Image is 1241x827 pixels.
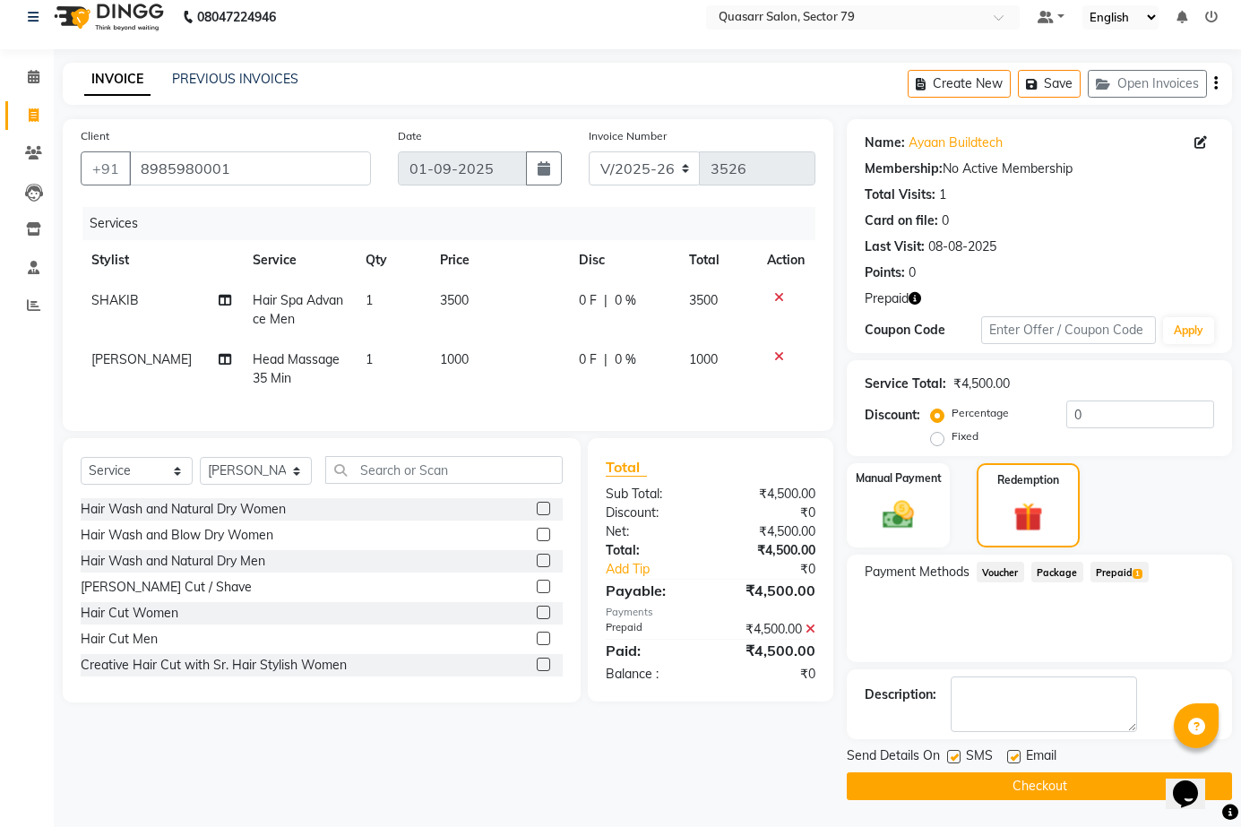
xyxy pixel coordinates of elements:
button: Save [1018,70,1081,98]
input: Enter Offer / Coupon Code [981,316,1156,344]
div: ₹0 [711,665,829,684]
div: 08-08-2025 [928,237,996,256]
input: Search by Name/Mobile/Email/Code [129,151,371,185]
label: Percentage [952,405,1009,421]
a: INVOICE [84,64,151,96]
div: Paid: [592,640,711,661]
div: Net: [592,522,711,541]
iframe: chat widget [1166,755,1223,809]
div: Creative Hair Cut with Sr. Hair Stylish Women [81,656,347,675]
button: +91 [81,151,131,185]
div: Card on file: [865,211,938,230]
span: Head Massage 35 Min [253,351,340,386]
div: ₹0 [730,560,829,579]
span: Send Details On [847,746,940,769]
label: Invoice Number [589,128,667,144]
label: Client [81,128,109,144]
span: Payment Methods [865,563,970,581]
span: | [604,291,608,310]
img: _cash.svg [873,497,923,533]
th: Action [756,240,815,280]
div: Total: [592,541,711,560]
div: ₹4,500.00 [711,485,829,504]
button: Checkout [847,772,1232,800]
div: Coupon Code [865,321,981,340]
th: Price [429,240,568,280]
label: Manual Payment [856,470,942,487]
th: Qty [355,240,430,280]
div: ₹4,500.00 [711,580,829,601]
th: Stylist [81,240,242,280]
span: 1 [366,292,373,308]
span: Total [606,458,647,477]
div: No Active Membership [865,159,1214,178]
th: Disc [568,240,678,280]
div: Discount: [865,406,920,425]
div: [PERSON_NAME] Cut / Shave [81,578,252,597]
div: Total Visits: [865,185,935,204]
span: Email [1026,746,1056,769]
input: Search or Scan [325,456,563,484]
a: Ayaan Buildtech [909,134,1003,152]
span: SMS [966,746,993,769]
span: Voucher [977,562,1024,582]
label: Redemption [997,472,1059,488]
span: 0 % [615,291,636,310]
div: Description: [865,685,936,704]
div: Hair Wash and Natural Dry Women [81,500,286,519]
div: 1 [939,185,946,204]
div: ₹4,500.00 [953,375,1010,393]
div: Prepaid [592,620,711,639]
div: Points: [865,263,905,282]
div: Balance : [592,665,711,684]
div: 0 [909,263,916,282]
span: Hair Spa Advance Men [253,292,343,327]
span: Prepaid [865,289,909,308]
div: 0 [942,211,949,230]
div: Sub Total: [592,485,711,504]
th: Service [242,240,355,280]
span: 0 F [579,291,597,310]
div: Services [82,207,829,240]
img: _gift.svg [1004,499,1052,536]
span: | [604,350,608,369]
span: 0 % [615,350,636,369]
div: Last Visit: [865,237,925,256]
span: 3500 [689,292,718,308]
div: Name: [865,134,905,152]
div: Membership: [865,159,943,178]
th: Total [678,240,756,280]
span: 3500 [440,292,469,308]
a: Add Tip [592,560,730,579]
span: 1000 [689,351,718,367]
div: ₹0 [711,504,829,522]
span: Prepaid [1090,562,1149,582]
div: Hair Cut Women [81,604,178,623]
span: 1 [1133,569,1142,580]
div: Payments [606,605,815,620]
div: ₹4,500.00 [711,541,829,560]
span: Package [1031,562,1083,582]
span: SHAKIB [91,292,139,308]
div: Hair Wash and Natural Dry Men [81,552,265,571]
div: Service Total: [865,375,946,393]
div: Hair Wash and Blow Dry Women [81,526,273,545]
button: Apply [1163,317,1214,344]
div: ₹4,500.00 [711,640,829,661]
a: PREVIOUS INVOICES [172,71,298,87]
div: ₹4,500.00 [711,522,829,541]
label: Date [398,128,422,144]
div: Hair Cut Men [81,630,158,649]
div: ₹4,500.00 [711,620,829,639]
span: [PERSON_NAME] [91,351,192,367]
button: Create New [908,70,1011,98]
label: Fixed [952,428,978,444]
button: Open Invoices [1088,70,1207,98]
span: 1000 [440,351,469,367]
div: Discount: [592,504,711,522]
span: 0 F [579,350,597,369]
div: Payable: [592,580,711,601]
span: 1 [366,351,373,367]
